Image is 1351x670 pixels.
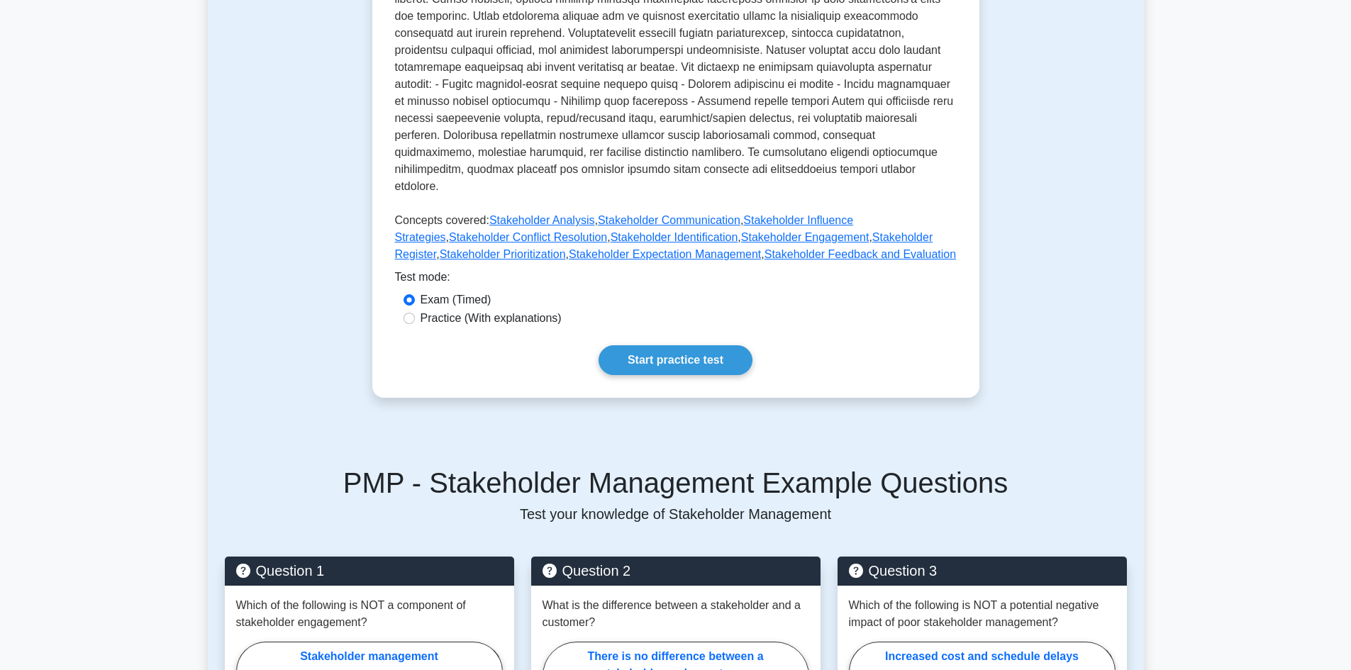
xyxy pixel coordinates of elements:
h5: Question 3 [849,562,1116,579]
a: Start practice test [599,345,752,375]
h5: PMP - Stakeholder Management Example Questions [225,466,1127,500]
a: Stakeholder Identification [611,231,738,243]
a: Stakeholder Analysis [489,214,595,226]
p: Which of the following is NOT a potential negative impact of poor stakeholder management? [849,597,1116,631]
a: Stakeholder Communication [598,214,740,226]
p: Which of the following is NOT a component of stakeholder engagement? [236,597,503,631]
div: Test mode: [395,269,957,291]
p: Concepts covered: , , , , , , , , , [395,212,957,269]
a: Stakeholder Prioritization [440,248,566,260]
label: Exam (Timed) [421,291,491,308]
h5: Question 2 [543,562,809,579]
a: Stakeholder Conflict Resolution [449,231,607,243]
a: Stakeholder Feedback and Evaluation [765,248,956,260]
p: Test your knowledge of Stakeholder Management [225,506,1127,523]
a: Stakeholder Expectation Management [569,248,761,260]
a: Stakeholder Engagement [741,231,869,243]
label: Practice (With explanations) [421,310,562,327]
p: What is the difference between a stakeholder and a customer? [543,597,809,631]
h5: Question 1 [236,562,503,579]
